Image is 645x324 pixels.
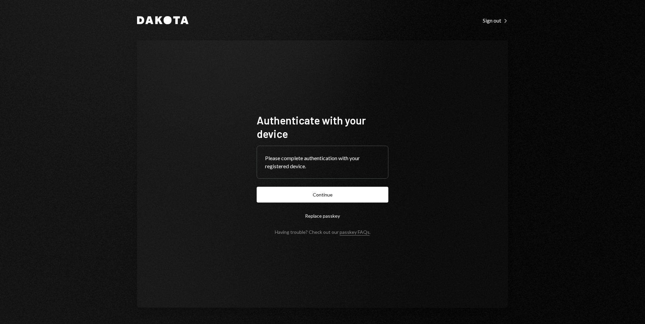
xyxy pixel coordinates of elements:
[340,229,370,236] a: passkey FAQs
[483,16,508,24] a: Sign out
[257,113,388,140] h1: Authenticate with your device
[257,187,388,203] button: Continue
[275,229,371,235] div: Having trouble? Check out our .
[483,17,508,24] div: Sign out
[257,208,388,224] button: Replace passkey
[265,154,380,170] div: Please complete authentication with your registered device.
